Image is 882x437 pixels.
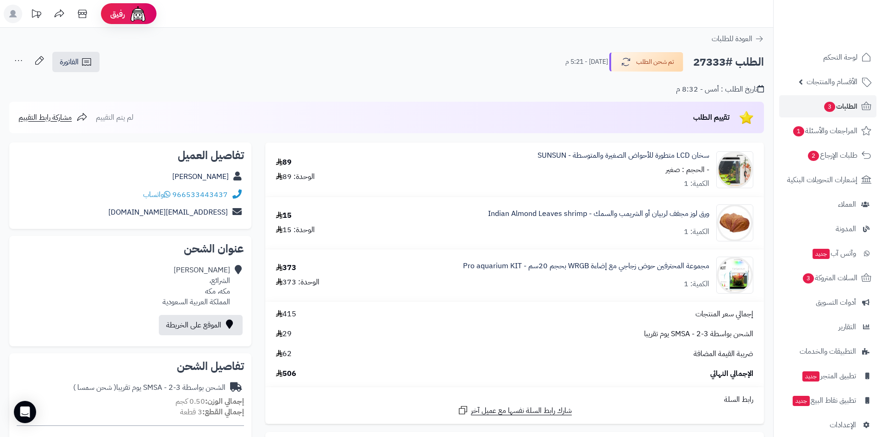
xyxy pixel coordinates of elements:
img: ai-face.png [129,5,147,23]
a: مجموعة المحترفين حوض زجاجي مع إضاءة WRGB بحجم 20سم - Pro aquarium KIT [463,261,709,271]
div: الوحدة: 15 [276,225,315,235]
div: 15 [276,210,292,221]
a: العملاء [779,193,876,215]
button: تم شحن الطلب [609,52,683,72]
span: المراجعات والأسئلة [792,124,857,137]
span: جديد [802,371,819,382]
span: التطبيقات والخدمات [800,345,856,358]
div: رابط السلة [269,394,760,405]
a: التطبيقات والخدمات [779,340,876,363]
small: [DATE] - 5:21 م [565,57,608,67]
strong: إجمالي القطع: [202,406,244,418]
span: 1 [793,126,804,136]
div: 373 [276,263,296,273]
a: مشاركة رابط التقييم [19,112,88,123]
span: الإعدادات [830,419,856,431]
span: التقارير [838,320,856,333]
span: 2 [808,151,819,161]
span: لم يتم التقييم [96,112,133,123]
a: [EMAIL_ADDRESS][DOMAIN_NAME] [108,207,228,218]
a: أدوات التسويق [779,291,876,314]
span: إشعارات التحويلات البنكية [787,173,857,186]
span: الطلبات [823,100,857,113]
span: جديد [813,249,830,259]
span: تطبيق المتجر [801,369,856,382]
span: 415 [276,309,296,320]
a: التقارير [779,316,876,338]
span: ( شحن سمسا ) [73,382,116,393]
span: المدونة [836,222,856,235]
div: الوحدة: 373 [276,277,319,288]
small: 0.50 كجم [175,396,244,407]
a: 966533443437 [172,189,228,200]
span: السلات المتروكة [802,271,857,284]
a: [PERSON_NAME] [172,171,229,182]
span: مشاركة رابط التقييم [19,112,72,123]
div: الكمية: 1 [684,227,709,237]
span: 3 [803,273,814,283]
a: العودة للطلبات [712,33,764,44]
span: تطبيق نقاط البيع [792,394,856,407]
div: Open Intercom Messenger [14,401,36,423]
h2: عنوان الشحن [17,243,244,254]
img: DSC_4268__80660.1407090396.450.450-90x90.jpg [717,204,753,241]
span: تقييم الطلب [693,112,730,123]
a: تحديثات المنصة [25,5,48,25]
div: الكمية: 1 [684,178,709,189]
span: 29 [276,329,292,339]
a: تطبيق نقاط البيعجديد [779,389,876,412]
span: الفاتورة [60,56,79,68]
a: إشعارات التحويلات البنكية [779,169,876,191]
span: 62 [276,349,292,359]
span: لوحة التحكم [823,51,857,64]
a: لوحة التحكم [779,46,876,68]
a: المدونة [779,218,876,240]
span: جديد [793,396,810,406]
span: أدوات التسويق [816,296,856,309]
a: شارك رابط السلة نفسها مع عميل آخر [457,405,572,416]
div: [PERSON_NAME] الشرائع، مكه، مكه المملكة العربية السعودية [163,265,230,307]
span: 506 [276,369,296,379]
a: الطلبات3 [779,95,876,117]
span: الأقسام والمنتجات [807,75,857,88]
img: 1748853380-17487417513398iuytrghjk-90x90.jpg [717,257,753,294]
span: 3 [824,102,835,112]
h2: تفاصيل العميل [17,150,244,161]
a: الإعدادات [779,414,876,436]
a: المراجعات والأسئلة1 [779,120,876,142]
div: تاريخ الطلب : أمس - 8:32 م [676,84,764,95]
span: إجمالي سعر المنتجات [695,309,753,320]
strong: إجمالي الوزن: [205,396,244,407]
small: 3 قطعة [180,406,244,418]
img: logo-2.png [819,25,873,44]
a: الفاتورة [52,52,100,72]
a: طلبات الإرجاع2 [779,144,876,166]
a: وآتس آبجديد [779,242,876,265]
h2: تفاصيل الشحن [17,361,244,372]
span: رفيق [110,8,125,19]
div: الشحن بواسطة SMSA - 2-3 يوم تقريبا [73,382,225,393]
h2: الطلب #27333 [693,53,764,72]
small: - الحجم : صغير [666,164,709,175]
div: الوحدة: 89 [276,172,315,182]
span: العودة للطلبات [712,33,752,44]
span: الإجمالي النهائي [710,369,753,379]
a: السلات المتروكة3 [779,267,876,289]
div: الكمية: 1 [684,279,709,289]
span: شارك رابط السلة نفسها مع عميل آخر [471,406,572,416]
a: سخان LCD متطورة للأحواض الصغيرة والمتوسطة - SUNSUN [538,150,709,161]
span: ضريبة القيمة المضافة [694,349,753,359]
span: وآتس آب [812,247,856,260]
a: واتساب [143,189,170,200]
span: العملاء [838,198,856,211]
span: طلبات الإرجاع [807,149,857,162]
a: الموقع على الخريطة [159,315,243,335]
img: 1698924070-Screenshot_%D9%A2%D9%A0%D9%A2%D9%A3%D9%A1%D9%A1%D9%A0%D9%A2_%D9%A1%D9%A3%D9%A5%D9%A7%D... [717,151,753,188]
a: ورق لوز مجفف لربيان أو الشريمب والسمك - Indian Almond Leaves shrimp [488,209,709,219]
span: الشحن بواسطة SMSA - 2-3 يوم تقريبا [644,329,753,339]
div: 89 [276,157,292,168]
a: تطبيق المتجرجديد [779,365,876,387]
